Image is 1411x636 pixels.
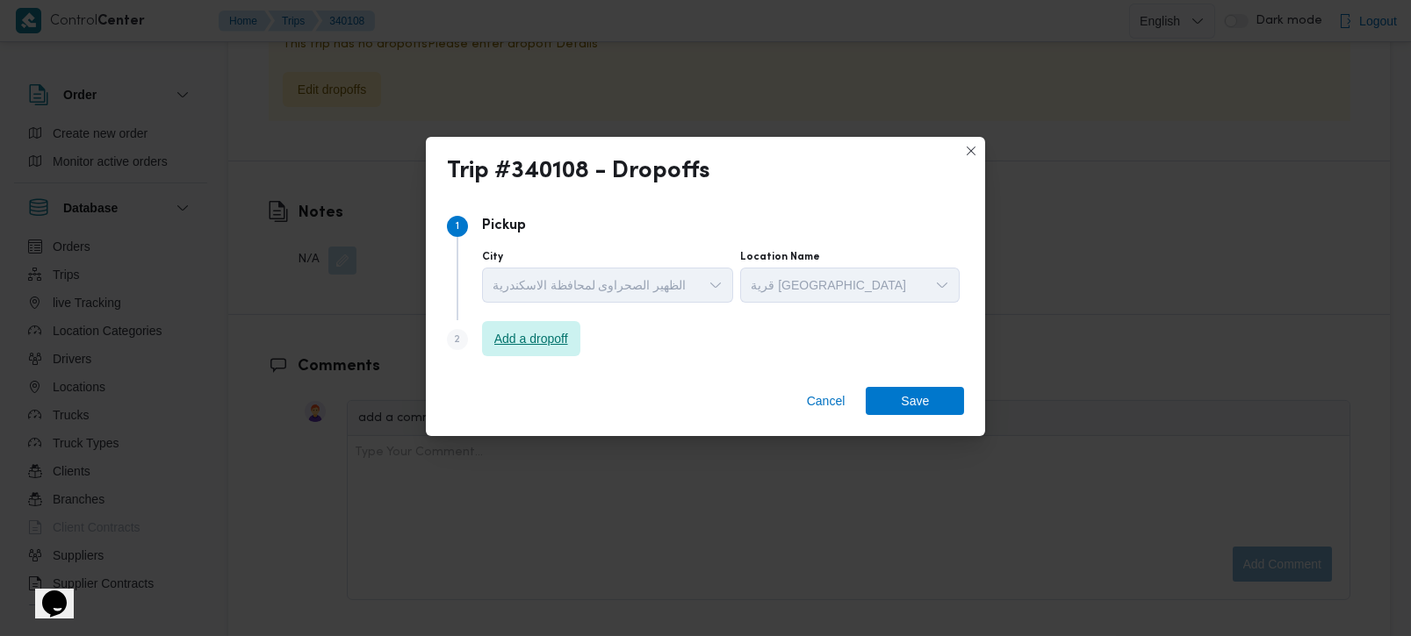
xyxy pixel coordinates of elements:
[447,158,710,186] div: Trip #340108 - Dropoffs
[751,275,906,294] span: قرية [GEOGRAPHIC_DATA]
[482,321,580,356] button: Add a dropoff
[482,250,503,264] label: City
[866,387,964,415] button: Save
[961,140,982,161] button: Closes this modal window
[456,221,459,232] span: 1
[800,387,853,415] button: Cancel
[482,216,526,237] p: Pickup
[494,328,568,349] span: Add a dropoff
[935,278,949,292] button: Open list of options
[709,278,723,292] button: Open list of options
[493,275,687,294] span: الظهير الصحراوى لمحافظة الاسكندرية
[18,566,74,618] iframe: chat widget
[454,334,460,345] span: 2
[901,387,929,415] span: Save
[740,250,820,264] label: Location Name
[807,390,846,411] span: Cancel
